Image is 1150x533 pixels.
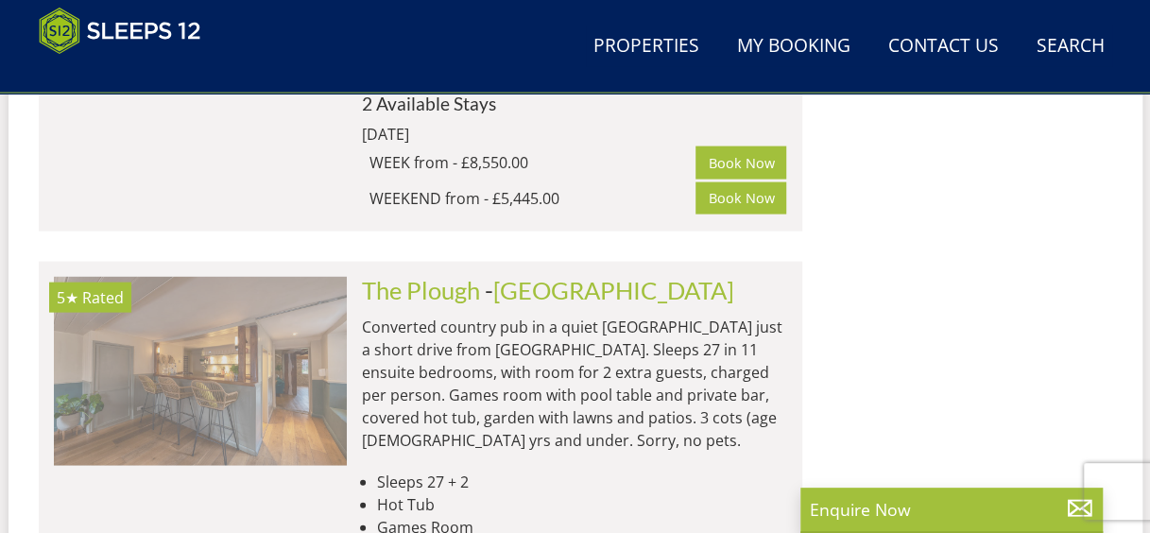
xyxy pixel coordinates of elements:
[810,497,1093,522] p: Enquire Now
[362,316,787,452] p: Converted country pub in a quiet [GEOGRAPHIC_DATA] just a short drive from [GEOGRAPHIC_DATA]. Sle...
[493,276,734,304] a: [GEOGRAPHIC_DATA]
[485,276,734,304] span: -
[29,66,228,82] iframe: Customer reviews powered by Trustpilot
[57,287,78,308] span: The Plough has a 5 star rating under the Quality in Tourism Scheme
[369,187,696,210] div: WEEKEND from - £5,445.00
[695,182,786,215] a: Book Now
[586,26,707,68] a: Properties
[39,8,201,55] img: Sleeps 12
[377,471,787,493] li: Sleeps 27 + 2
[54,277,347,466] a: 5★ Rated
[53,277,346,466] img: the-plough-wiltshire-sleeps-19.original.jpg
[729,26,858,68] a: My Booking
[1029,26,1112,68] a: Search
[362,94,787,113] h4: 2 Available Stays
[82,287,124,308] span: Rated
[377,493,787,516] li: Hot Tub
[362,276,480,304] a: The Plough
[695,146,786,179] a: Book Now
[369,151,696,174] div: WEEK from - £8,550.00
[362,123,617,146] div: [DATE]
[881,26,1006,68] a: Contact Us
